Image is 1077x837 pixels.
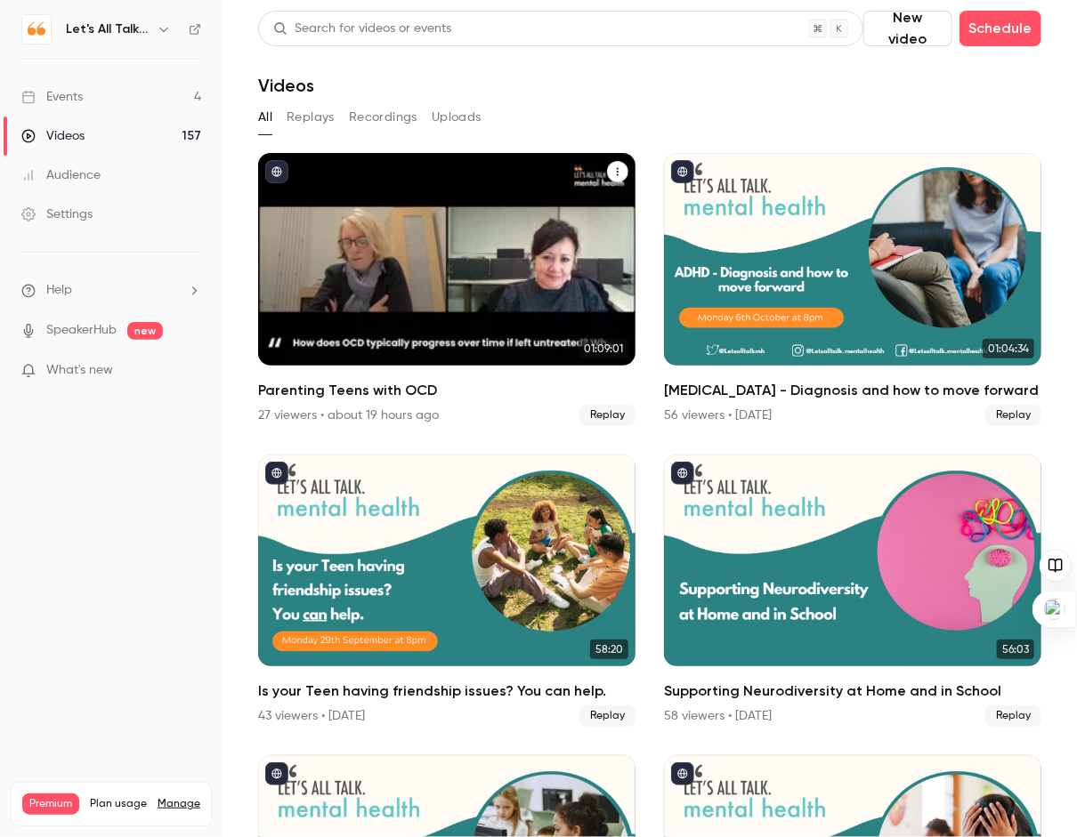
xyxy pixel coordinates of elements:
button: Schedule [960,11,1041,46]
div: Audience [21,166,101,184]
span: Replay [579,705,636,727]
h1: Videos [258,75,314,96]
div: 43 viewers • [DATE] [258,707,365,725]
h2: Parenting Teens with OCD [258,380,636,401]
button: published [671,462,694,485]
button: published [671,762,694,785]
div: 58 viewers • [DATE] [664,707,772,725]
div: Videos [21,127,85,145]
div: 56 viewers • [DATE] [664,406,772,424]
div: Settings [21,205,93,223]
section: Videos [258,11,1041,826]
span: Replay [985,705,1041,727]
h6: Let's All Talk Mental Health [66,20,150,38]
li: Is your Teen having friendship issues? You can help. [258,455,636,728]
a: 56:03Supporting Neurodiversity at Home and in School58 viewers • [DATE]Replay [664,455,1041,728]
span: Replay [579,405,636,426]
button: Recordings [349,103,417,132]
span: Replay [985,405,1041,426]
li: Parenting Teens with OCD [258,153,636,426]
button: published [265,462,288,485]
li: help-dropdown-opener [21,281,201,300]
a: Manage [158,797,200,811]
a: 01:04:34[MEDICAL_DATA] - Diagnosis and how to move forward56 viewers • [DATE]Replay [664,153,1041,426]
span: Plan usage [90,797,147,811]
span: What's new [46,361,113,380]
div: Search for videos or events [273,20,451,38]
button: All [258,103,272,132]
iframe: Noticeable Trigger [180,363,201,379]
button: Replays [287,103,335,132]
span: new [127,322,163,340]
button: published [671,160,694,183]
button: New video [863,11,952,46]
a: 58:20Is your Teen having friendship issues? You can help.43 viewers • [DATE]Replay [258,455,636,728]
h2: Supporting Neurodiversity at Home and in School [664,680,1041,702]
a: SpeakerHub [46,321,117,340]
button: Uploads [432,103,482,132]
button: published [265,160,288,183]
li: ADHD - Diagnosis and how to move forward [664,153,1041,426]
div: Events [21,88,83,106]
span: Help [46,281,72,300]
a: 01:09:01Parenting Teens with OCD27 viewers • about 19 hours agoReplay [258,153,636,426]
span: 01:09:01 [579,339,628,358]
h2: [MEDICAL_DATA] - Diagnosis and how to move forward [664,380,1041,401]
li: Supporting Neurodiversity at Home and in School [664,455,1041,728]
h2: Is your Teen having friendship issues? You can help. [258,680,636,702]
div: 27 viewers • about 19 hours ago [258,406,439,424]
button: published [265,762,288,785]
img: Let's All Talk Mental Health [22,15,51,44]
span: Premium [22,793,79,815]
span: 56:03 [997,640,1034,659]
span: 01:04:34 [983,339,1034,358]
span: 58:20 [590,640,628,659]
